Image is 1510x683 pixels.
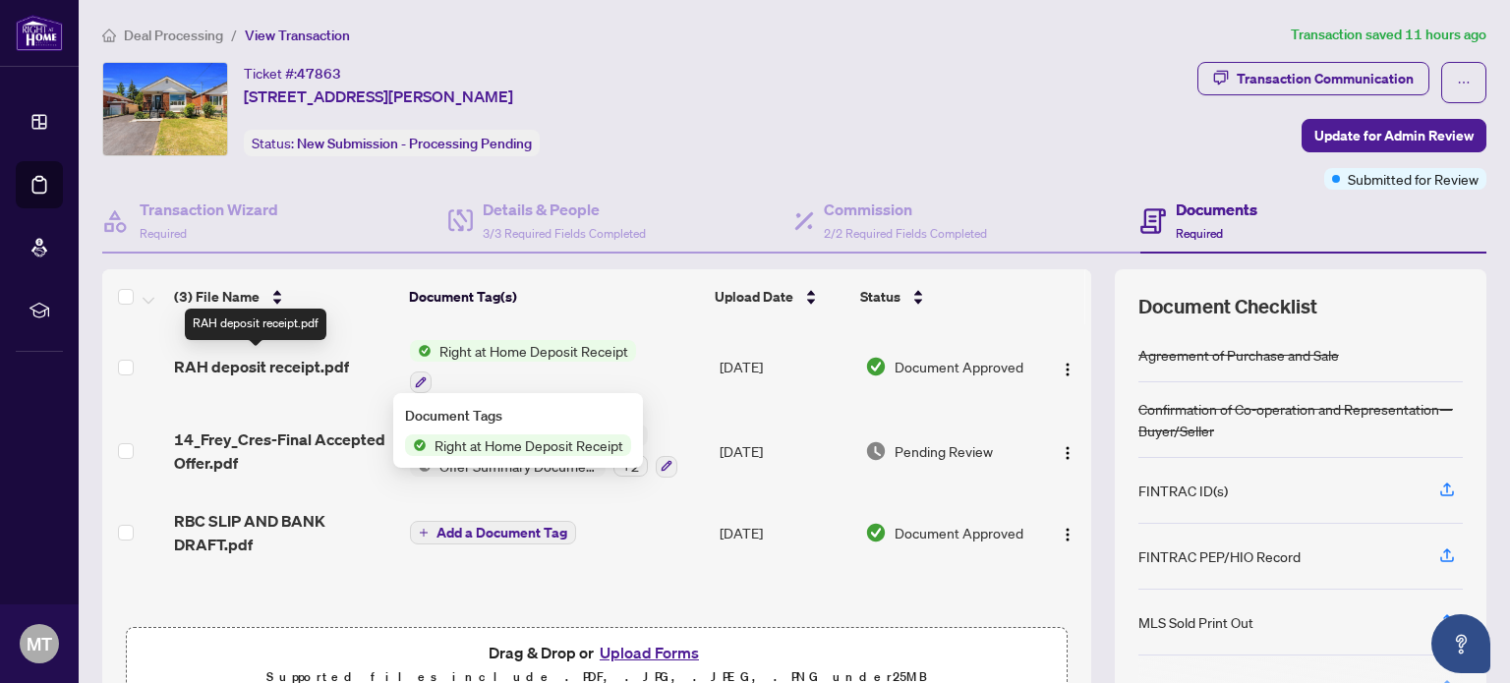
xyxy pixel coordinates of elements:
[1291,24,1486,46] article: Transaction saved 11 hours ago
[185,309,326,340] div: RAH deposit receipt.pdf
[297,135,532,152] span: New Submission - Processing Pending
[1138,480,1228,501] div: FINTRAC ID(s)
[1237,63,1414,94] div: Transaction Communication
[297,65,341,83] span: 47863
[1060,445,1075,461] img: Logo
[166,269,401,324] th: (3) File Name
[16,15,63,51] img: logo
[1060,527,1075,542] img: Logo
[1431,614,1490,673] button: Open asap
[124,27,223,44] span: Deal Processing
[419,528,429,538] span: plus
[715,286,793,308] span: Upload Date
[102,28,116,42] span: home
[244,130,540,156] div: Status:
[860,286,900,308] span: Status
[1138,344,1339,366] div: Agreement of Purchase and Sale
[1457,76,1471,89] span: ellipsis
[865,522,887,543] img: Document Status
[1138,611,1253,633] div: MLS Sold Print Out
[1197,62,1429,95] button: Transaction Communication
[489,640,705,665] span: Drag & Drop or
[895,522,1023,543] span: Document Approved
[1138,398,1463,441] div: Confirmation of Co-operation and Representation—Buyer/Seller
[1052,517,1083,548] button: Logo
[1138,293,1317,320] span: Document Checklist
[707,269,852,324] th: Upload Date
[865,356,887,377] img: Document Status
[174,355,349,378] span: RAH deposit receipt.pdf
[895,440,993,462] span: Pending Review
[712,409,857,493] td: [DATE]
[140,226,187,241] span: Required
[895,356,1023,377] span: Document Approved
[865,440,887,462] img: Document Status
[410,340,432,362] img: Status Icon
[245,27,350,44] span: View Transaction
[594,640,705,665] button: Upload Forms
[824,198,987,221] h4: Commission
[436,526,567,540] span: Add a Document Tag
[401,269,708,324] th: Document Tag(s)
[1138,545,1301,567] div: FINTRAC PEP/HIO Record
[140,198,278,221] h4: Transaction Wizard
[410,521,576,544] button: Add a Document Tag
[244,85,513,108] span: [STREET_ADDRESS][PERSON_NAME]
[1176,198,1257,221] h4: Documents
[852,269,1033,324] th: Status
[174,509,394,556] span: RBC SLIP AND BANK DRAFT.pdf
[1176,226,1223,241] span: Required
[410,340,636,393] button: Status IconRight at Home Deposit Receipt
[712,493,857,572] td: [DATE]
[824,226,987,241] span: 2/2 Required Fields Completed
[1052,435,1083,467] button: Logo
[174,286,260,308] span: (3) File Name
[244,62,341,85] div: Ticket #:
[405,405,631,427] div: Document Tags
[427,434,631,456] span: Right at Home Deposit Receipt
[483,198,646,221] h4: Details & People
[1348,168,1479,190] span: Submitted for Review
[405,434,427,456] img: Status Icon
[1302,119,1486,152] button: Update for Admin Review
[231,24,237,46] li: /
[483,226,646,241] span: 3/3 Required Fields Completed
[27,630,52,657] span: MT
[1060,362,1075,377] img: Logo
[410,520,576,545] button: Add a Document Tag
[174,427,394,475] span: 14_Frey_Cres-Final Accepted Offer.pdf
[1314,120,1474,151] span: Update for Admin Review
[103,63,227,155] img: IMG-E12300003_1.jpg
[712,324,857,409] td: [DATE]
[432,340,636,362] span: Right at Home Deposit Receipt
[1052,351,1083,382] button: Logo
